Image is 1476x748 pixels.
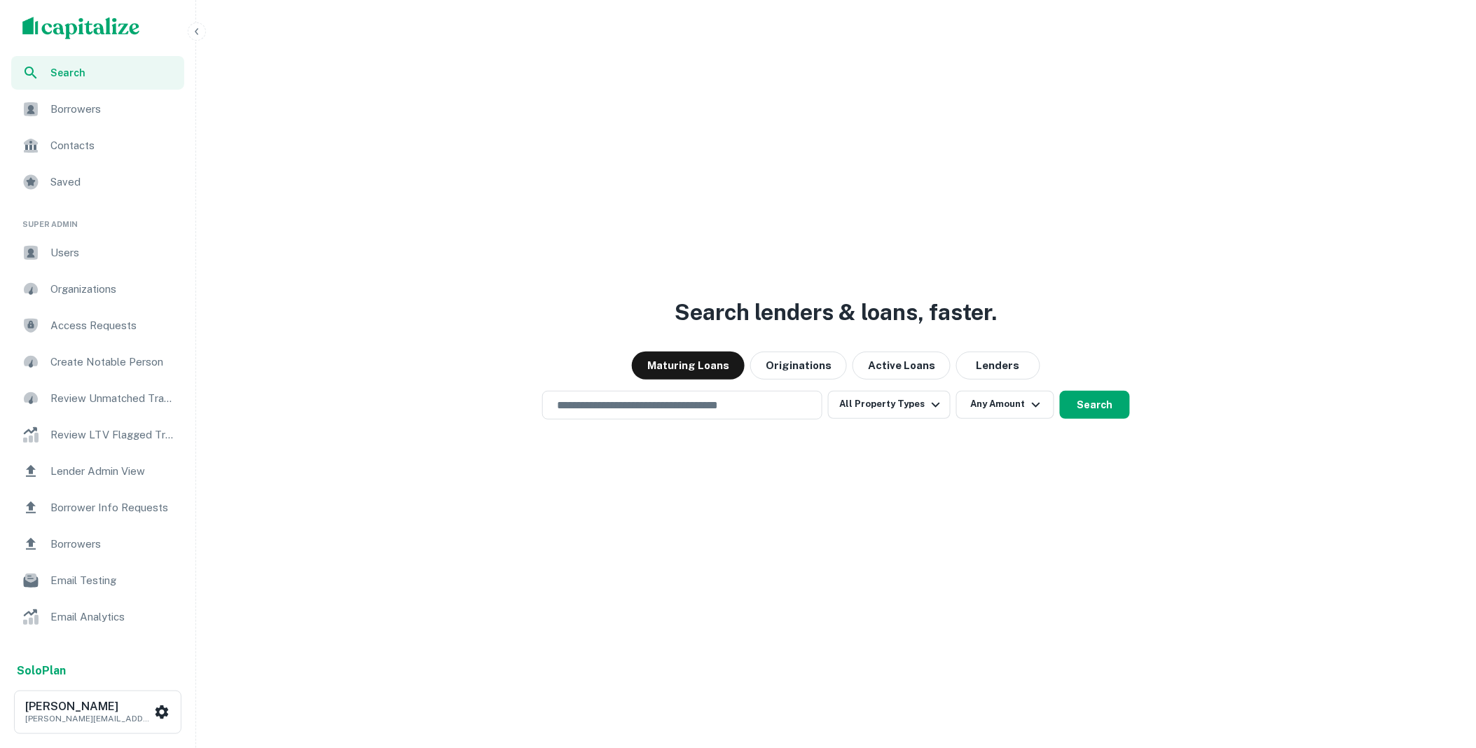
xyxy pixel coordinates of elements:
button: Active Loans [853,352,951,380]
button: Maturing Loans [632,352,745,380]
span: Search [50,65,176,81]
span: Organizations [50,281,176,298]
a: Create Notable Person [11,345,184,379]
a: Users [11,236,184,270]
h3: Search lenders & loans, faster. [675,296,998,329]
a: Borrowers [11,527,184,561]
a: Search [11,56,184,90]
button: All Property Types [828,391,950,419]
strong: Solo Plan [17,664,66,677]
a: Lender Admin View [11,455,184,488]
li: Super Admin [11,202,184,236]
span: Email Testing [50,572,176,589]
a: Access Requests [11,309,184,342]
a: Borrowers [11,92,184,126]
span: Access Requests [50,317,176,334]
span: Create Notable Person [50,354,176,370]
span: Borrowers [50,536,176,553]
iframe: Chat Widget [1406,636,1476,703]
span: Lender Admin View [50,463,176,480]
span: Contacts [50,137,176,154]
a: Borrower Info Requests [11,491,184,525]
img: capitalize-logo.png [22,17,140,39]
button: Lenders [956,352,1040,380]
a: Saved [11,165,184,199]
p: [PERSON_NAME][EMAIL_ADDRESS][DOMAIN_NAME] [25,712,151,725]
span: Review LTV Flagged Transactions [50,427,176,443]
a: Organizations [11,272,184,306]
a: Review Unmatched Transactions [11,382,184,415]
span: Saved [50,174,176,191]
h6: [PERSON_NAME] [25,701,151,712]
span: Borrowers [50,101,176,118]
button: Search [1060,391,1130,419]
button: [PERSON_NAME][PERSON_NAME][EMAIL_ADDRESS][DOMAIN_NAME] [14,691,181,734]
a: Review LTV Flagged Transactions [11,418,184,452]
a: Email Testing [11,564,184,597]
a: Email Analytics [11,600,184,634]
span: Email Analytics [50,609,176,625]
span: Review Unmatched Transactions [50,390,176,407]
span: Borrower Info Requests [50,499,176,516]
button: Any Amount [956,391,1054,419]
span: Users [50,244,176,261]
a: Contacts [11,129,184,162]
a: SoloPlan [17,663,66,679]
button: Originations [750,352,847,380]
